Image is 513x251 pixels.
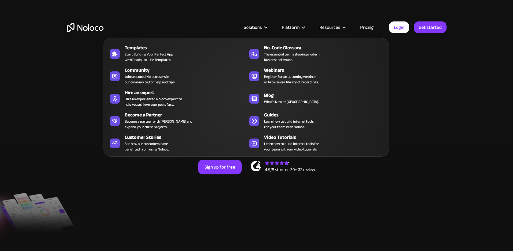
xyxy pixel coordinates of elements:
[264,99,319,105] span: What's New at [GEOGRAPHIC_DATA].
[264,92,388,99] div: Blog
[244,23,262,31] div: Solutions
[67,63,447,112] h2: Business Apps for Teams
[198,160,242,174] a: Sign up for free
[246,110,386,131] a: GuidesLearn how to build internal toolsfor your team with Noloco.
[264,119,314,130] span: Learn how to build internal tools for your team with Noloco.
[282,23,300,31] div: Platform
[236,23,274,31] div: Solutions
[312,23,353,31] div: Resources
[107,43,246,64] a: TemplatesStart Building Your Perfect Appwith Ready-to-Use Templates
[414,21,447,33] a: Get started
[125,44,249,51] div: Templates
[107,88,246,108] a: Hire an expertHire an experienced Noloco expert tohelp you achieve your goals fast.
[274,23,312,31] div: Platform
[389,21,409,33] a: Login
[125,67,249,74] div: Community
[353,23,381,31] a: Pricing
[246,132,386,153] a: Video TutorialsLearn how to build internal tools foryour team with our video tutorials.
[125,141,169,152] span: See how our customers have benefited from using Noloco.
[264,44,388,51] div: No-Code Glossary
[125,89,249,96] div: Hire an expert
[125,119,193,130] div: Become a partner with [PERSON_NAME] and expand your client projects.
[125,111,249,119] div: Become a Partner
[264,111,388,119] div: Guides
[319,23,340,31] div: Resources
[246,65,386,86] a: WebinarsRegister for an upcoming webinaror browse our library of recordings.
[264,51,319,63] span: The essential terms shaping modern business software.
[264,67,388,74] div: Webinars
[125,134,249,141] div: Customer Stories
[104,29,389,157] nav: Resources
[246,88,386,108] a: BlogWhat's New at [GEOGRAPHIC_DATA].
[107,132,246,153] a: Customer StoriesSee how our customers havebenefited from using Noloco.
[264,141,319,152] span: Learn how to build internal tools for your team with our video tutorials.
[125,96,182,107] div: Hire an experienced Noloco expert to help you achieve your goals fast.
[107,65,246,86] a: CommunityJoin seasoned Noloco users inour community, for help and tips.
[125,74,175,85] span: Join seasoned Noloco users in our community, for help and tips.
[264,134,388,141] div: Video Tutorials
[264,74,319,85] span: Register for an upcoming webinar or browse our library of recordings.
[107,110,246,131] a: Become a PartnerBecome a partner with [PERSON_NAME] andexpand your client projects.
[246,43,386,64] a: No-Code GlossaryThe essential terms shaping modernbusiness software.
[67,23,104,32] a: home
[125,51,173,63] span: Start Building Your Perfect App with Ready-to-Use Templates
